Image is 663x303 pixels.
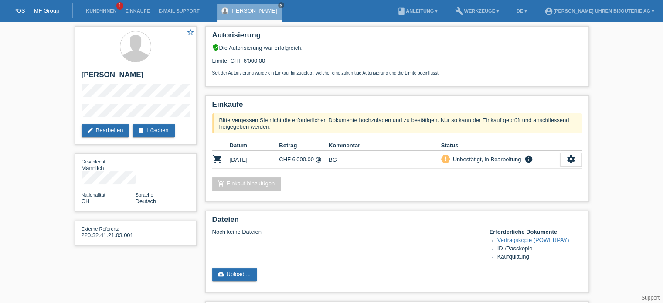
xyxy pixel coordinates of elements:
[497,245,582,253] li: ID-/Passkopie
[497,253,582,262] li: Kaufquittung
[82,158,136,171] div: Männlich
[397,7,406,16] i: book
[82,192,105,197] span: Nationalität
[230,140,279,151] th: Datum
[450,155,521,164] div: Unbestätigt, in Bearbeitung
[278,2,284,8] a: close
[441,140,560,151] th: Status
[121,8,154,14] a: Einkäufe
[212,113,582,133] div: Bitte vergessen Sie nicht die erforderlichen Dokumente hochzuladen und zu bestätigen. Nur so kann...
[455,7,464,16] i: build
[187,28,194,37] a: star_border
[82,71,190,84] h2: [PERSON_NAME]
[212,154,223,164] i: POSP00026888
[512,8,531,14] a: DE ▾
[523,155,534,163] i: info
[641,295,660,301] a: Support
[544,7,553,16] i: account_circle
[490,228,582,235] h4: Erforderliche Dokumente
[82,226,119,232] span: Externe Referenz
[212,228,479,235] div: Noch keine Dateien
[218,271,224,278] i: cloud_upload
[497,237,569,243] a: Vertragskopie (POWERPAY)
[212,51,582,75] div: Limite: CHF 6'000.00
[82,198,90,204] span: Schweiz
[279,3,283,7] i: close
[329,151,441,169] td: BG
[279,140,329,151] th: Betrag
[82,8,121,14] a: Kund*innen
[138,127,145,134] i: delete
[212,177,281,191] a: add_shopping_cartEinkauf hinzufügen
[212,100,582,113] h2: Einkäufe
[212,31,582,44] h2: Autorisierung
[393,8,442,14] a: bookAnleitung ▾
[329,140,441,151] th: Kommentar
[279,151,329,169] td: CHF 6'000.00
[212,215,582,228] h2: Dateien
[212,44,219,51] i: verified_user
[315,157,322,163] i: Fixe Raten (24 Raten)
[154,8,204,14] a: E-Mail Support
[230,151,279,169] td: [DATE]
[187,28,194,36] i: star_border
[212,268,257,281] a: cloud_uploadUpload ...
[231,7,277,14] a: [PERSON_NAME]
[13,7,59,14] a: POS — MF Group
[136,192,153,197] span: Sprache
[82,124,129,137] a: editBearbeiten
[218,180,224,187] i: add_shopping_cart
[451,8,503,14] a: buildWerkzeuge ▾
[442,156,449,162] i: priority_high
[87,127,94,134] i: edit
[82,225,136,238] div: 220.32.41.21.03.001
[116,2,123,10] span: 1
[212,44,582,51] div: Die Autorisierung war erfolgreich.
[540,8,659,14] a: account_circle[PERSON_NAME] Uhren Bijouterie AG ▾
[136,198,156,204] span: Deutsch
[566,154,576,164] i: settings
[82,159,105,164] span: Geschlecht
[133,124,174,137] a: deleteLöschen
[212,71,582,75] p: Seit der Autorisierung wurde ein Einkauf hinzugefügt, welcher eine zukünftige Autorisierung und d...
